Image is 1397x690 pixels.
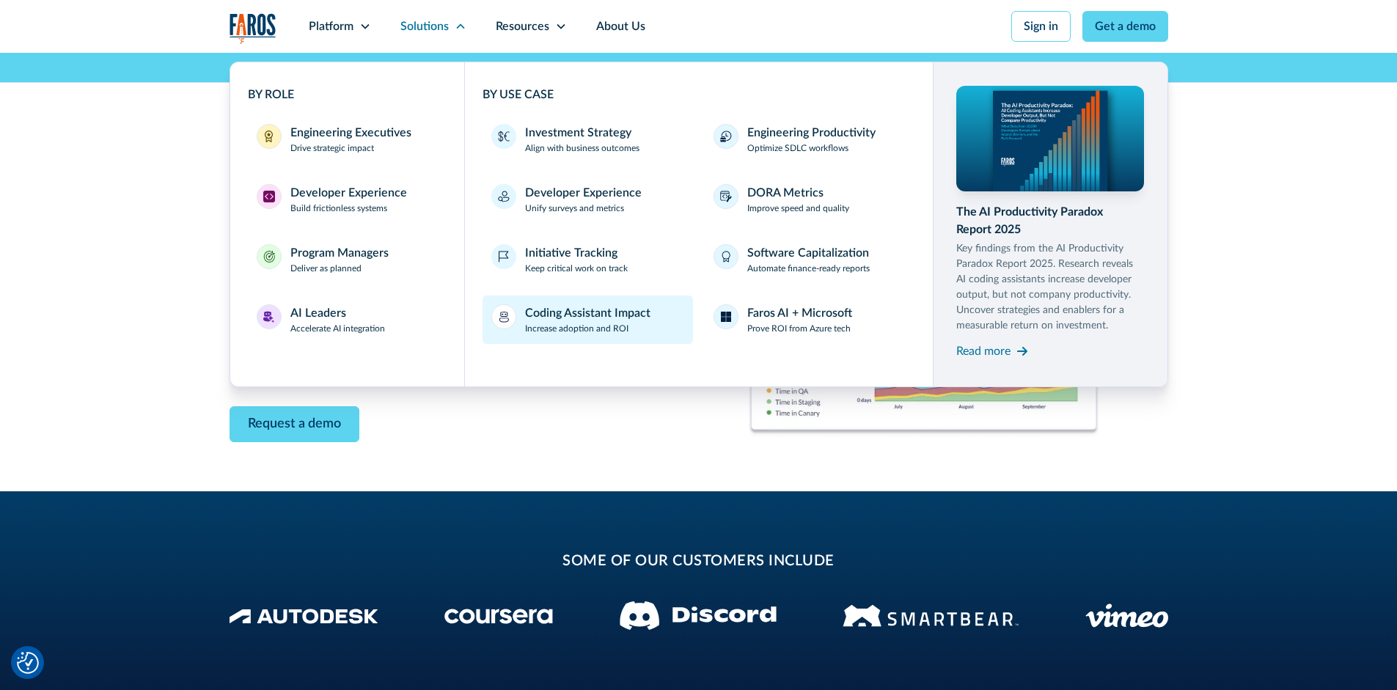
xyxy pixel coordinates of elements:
[747,202,849,215] p: Improve speed and quality
[263,251,275,263] img: Program Managers
[956,241,1144,334] p: Key findings from the AI Productivity Paradox Report 2025. Research reveals AI coding assistants ...
[843,602,1019,629] img: Smartbear Logo
[747,304,852,322] div: Faros AI + Microsoft
[290,244,389,262] div: Program Managers
[956,203,1144,238] div: The AI Productivity Paradox Report 2025
[263,191,275,202] img: Developer Experience
[705,175,915,224] a: DORA MetricsImprove speed and quality
[525,244,617,262] div: Initiative Tracking
[705,235,915,284] a: Software CapitalizationAutomate finance-ready reports
[290,142,374,155] p: Drive strategic impact
[290,184,407,202] div: Developer Experience
[17,652,39,674] img: Revisit consent button
[525,322,628,335] p: Increase adoption and ROI
[747,184,824,202] div: DORA Metrics
[290,322,385,335] p: Accelerate AI integration
[444,609,553,624] img: Coursera Logo
[17,652,39,674] button: Cookie Settings
[248,115,447,164] a: Engineering ExecutivesEngineering ExecutivesDrive strategic impact
[747,142,848,155] p: Optimize SDLC workflows
[263,131,275,142] img: Engineering Executives
[747,244,869,262] div: Software Capitalization
[1082,11,1168,42] a: Get a demo
[290,304,346,322] div: AI Leaders
[230,53,1168,387] nav: Solutions
[483,175,693,224] a: Developer ExperienceUnify surveys and metrics
[248,296,447,344] a: AI LeadersAI LeadersAccelerate AI integration
[263,311,275,323] img: AI Leaders
[705,115,915,164] a: Engineering ProductivityOptimize SDLC workflows
[248,175,447,224] a: Developer ExperienceDeveloper ExperienceBuild frictionless systems
[525,184,642,202] div: Developer Experience
[290,202,387,215] p: Build frictionless systems
[620,601,777,630] img: Discord logo
[1011,11,1071,42] a: Sign in
[705,296,915,344] a: Faros AI + MicrosoftProve ROI from Azure tech
[525,304,650,322] div: Coding Assistant Impact
[290,262,362,275] p: Deliver as planned
[496,18,549,35] div: Resources
[525,202,624,215] p: Unify surveys and metrics
[248,86,447,103] div: BY ROLE
[483,235,693,284] a: Initiative TrackingKeep critical work on track
[747,322,851,335] p: Prove ROI from Azure tech
[483,115,693,164] a: Investment StrategyAlign with business outcomes
[747,262,870,275] p: Automate finance-ready reports
[956,86,1144,363] a: The AI Productivity Paradox Report 2025Key findings from the AI Productivity Paradox Report 2025....
[309,18,353,35] div: Platform
[956,342,1011,360] div: Read more
[230,13,276,43] img: Logo of the analytics and reporting company Faros.
[525,142,639,155] p: Align with business outcomes
[347,550,1051,572] h2: some of our customers include
[525,262,628,275] p: Keep critical work on track
[483,296,693,344] a: Coding Assistant ImpactIncrease adoption and ROI
[230,406,359,442] a: Contact Modal
[290,124,411,142] div: Engineering Executives
[483,86,915,103] div: BY USE CASE
[747,124,876,142] div: Engineering Productivity
[230,609,378,624] img: Autodesk Logo
[1085,603,1168,628] img: Vimeo logo
[525,124,631,142] div: Investment Strategy
[230,13,276,43] a: home
[248,235,447,284] a: Program ManagersProgram ManagersDeliver as planned
[400,18,449,35] div: Solutions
